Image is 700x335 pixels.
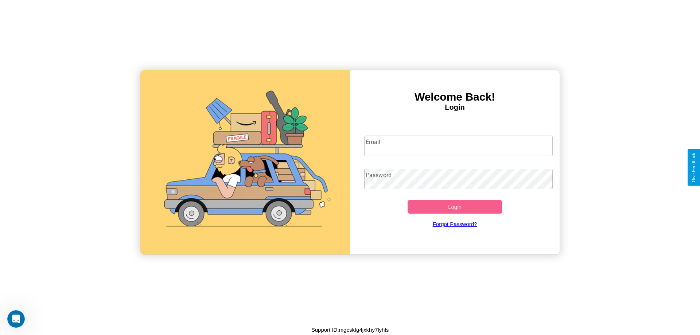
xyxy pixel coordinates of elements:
[350,103,560,112] h4: Login
[361,214,549,234] a: Forgot Password?
[311,325,389,335] p: Support ID: mgcskfg4jxkhy7lyhls
[350,91,560,103] h3: Welcome Back!
[140,70,350,254] img: gif
[7,310,25,328] iframe: Intercom live chat
[408,200,502,214] button: Login
[691,153,696,182] div: Give Feedback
